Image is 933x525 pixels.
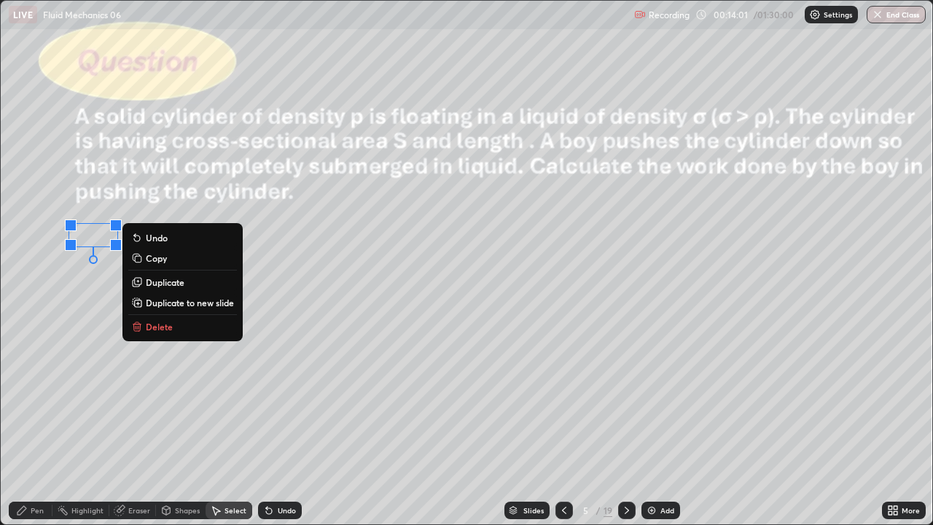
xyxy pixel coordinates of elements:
[660,507,674,514] div: Add
[523,507,544,514] div: Slides
[146,252,167,264] p: Copy
[649,9,690,20] p: Recording
[278,507,296,514] div: Undo
[128,507,150,514] div: Eraser
[13,9,33,20] p: LIVE
[902,507,920,514] div: More
[146,276,184,288] p: Duplicate
[579,506,593,515] div: 5
[128,294,237,311] button: Duplicate to new slide
[146,321,173,332] p: Delete
[31,507,44,514] div: Pen
[824,11,852,18] p: Settings
[146,297,234,308] p: Duplicate to new slide
[128,229,237,246] button: Undo
[872,9,883,20] img: end-class-cross
[43,9,121,20] p: Fluid Mechanics 06
[809,9,821,20] img: class-settings-icons
[596,506,601,515] div: /
[128,273,237,291] button: Duplicate
[225,507,246,514] div: Select
[867,6,926,23] button: End Class
[128,249,237,267] button: Copy
[146,232,168,244] p: Undo
[71,507,104,514] div: Highlight
[646,505,657,516] img: add-slide-button
[604,504,612,517] div: 19
[634,9,646,20] img: recording.375f2c34.svg
[175,507,200,514] div: Shapes
[128,318,237,335] button: Delete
